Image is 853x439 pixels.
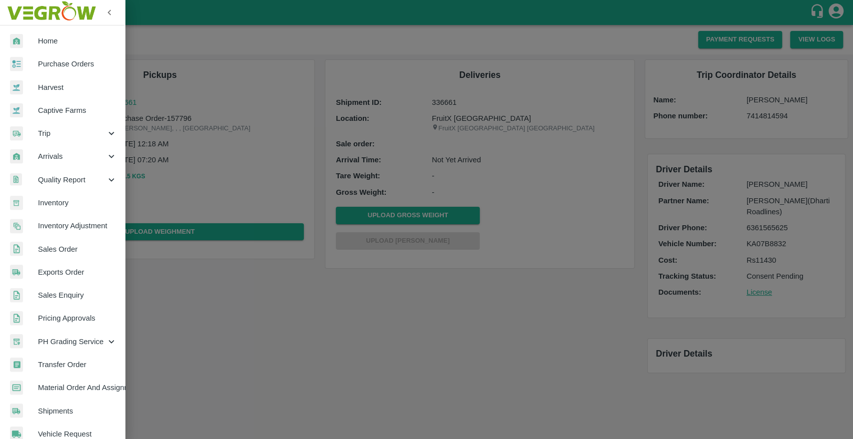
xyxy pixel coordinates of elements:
img: sales [10,311,23,326]
img: delivery [10,126,23,141]
img: whTracker [10,334,23,349]
img: whTransfer [10,358,23,372]
span: Exports Order [38,267,117,278]
img: whArrival [10,34,23,48]
span: Home [38,35,117,46]
img: whArrival [10,149,23,164]
span: Sales Enquiry [38,290,117,301]
img: sales [10,242,23,256]
span: Inventory [38,197,117,208]
img: qualityReport [10,173,22,186]
img: shipments [10,265,23,279]
img: inventory [10,219,23,233]
span: Sales Order [38,244,117,255]
img: whInventory [10,196,23,210]
span: Material Order And Assignment [38,382,117,393]
span: Trip [38,128,106,139]
img: centralMaterial [10,381,23,395]
img: harvest [10,80,23,95]
span: Purchase Orders [38,58,117,69]
span: Harvest [38,82,117,93]
span: Inventory Adjustment [38,220,117,231]
span: Transfer Order [38,359,117,370]
img: harvest [10,103,23,118]
span: Arrivals [38,151,106,162]
span: PH Grading Service [38,336,106,347]
span: Shipments [38,406,117,417]
span: Quality Report [38,174,106,185]
img: reciept [10,57,23,71]
img: shipments [10,404,23,418]
span: Captive Farms [38,105,117,116]
span: Pricing Approvals [38,313,117,324]
img: sales [10,288,23,303]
